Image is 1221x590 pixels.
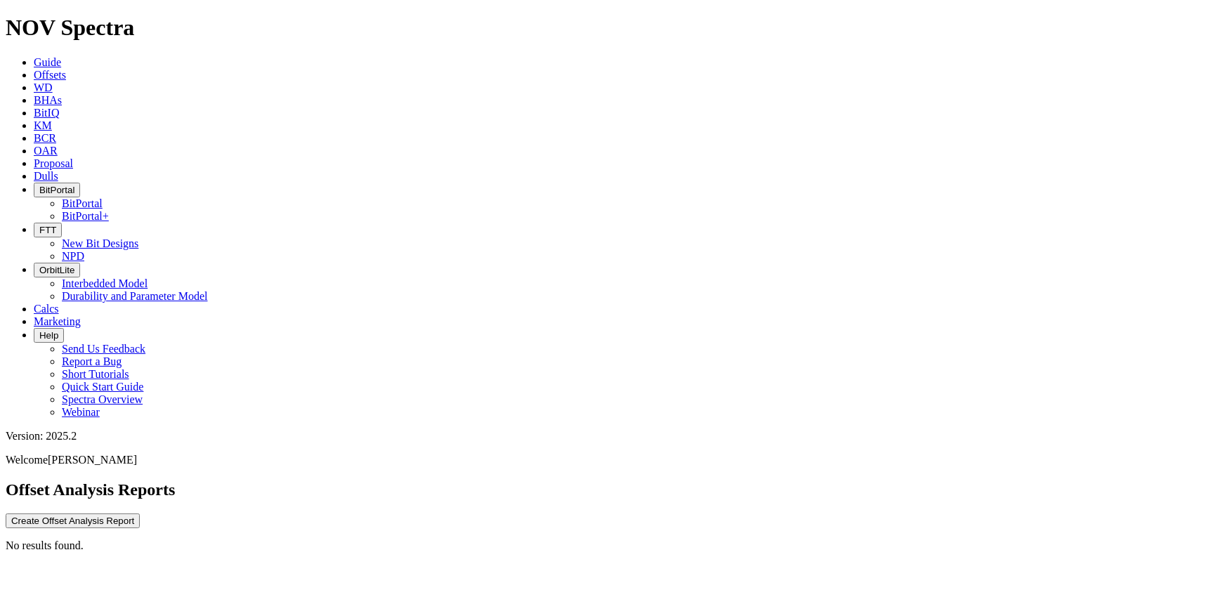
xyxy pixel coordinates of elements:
a: Report a Bug [62,355,122,367]
div: Version: 2025.2 [6,430,1215,442]
button: Create Offset Analysis Report [6,513,140,528]
a: OAR [34,145,58,157]
a: Send Us Feedback [62,343,145,355]
a: Proposal [34,157,73,169]
span: Help [39,330,58,341]
span: FTT [39,225,56,235]
h1: NOV Spectra [6,15,1215,41]
a: BitPortal+ [62,210,109,222]
a: Offsets [34,69,66,81]
a: Short Tutorials [62,368,129,380]
button: Help [34,328,64,343]
a: Marketing [34,315,81,327]
a: New Bit Designs [62,237,138,249]
a: WD [34,81,53,93]
a: Dulls [34,170,58,182]
a: BCR [34,132,56,144]
button: OrbitLite [34,263,80,277]
button: BitPortal [34,183,80,197]
h2: Offset Analysis Reports [6,480,1215,499]
p: Welcome [6,454,1215,466]
a: BitPortal [62,197,103,209]
a: Calcs [34,303,59,315]
span: [PERSON_NAME] [48,454,137,466]
a: KM [34,119,52,131]
a: Interbedded Model [62,277,148,289]
span: BitPortal [39,185,74,195]
a: BHAs [34,94,62,106]
a: Quick Start Guide [62,381,143,393]
a: NPD [62,250,84,262]
a: Webinar [62,406,100,418]
p: No results found. [6,539,1215,552]
a: Durability and Parameter Model [62,290,208,302]
span: OrbitLite [39,265,74,275]
a: Guide [34,56,61,68]
a: BitIQ [34,107,59,119]
a: Spectra Overview [62,393,143,405]
button: FTT [34,223,62,237]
